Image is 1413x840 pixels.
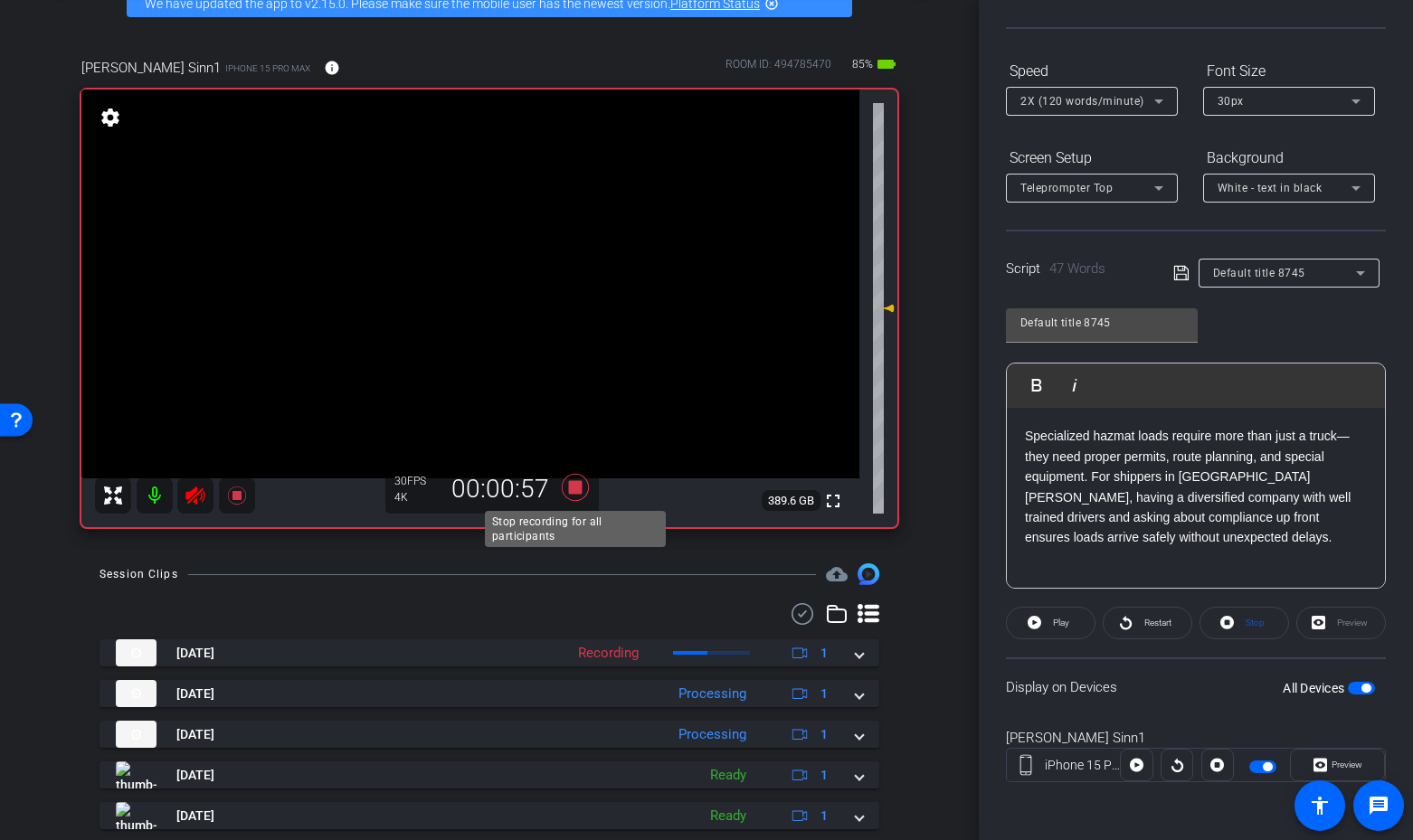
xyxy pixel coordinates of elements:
[820,684,828,703] span: 1
[1006,259,1148,279] div: Script
[1019,367,1054,403] button: Bold (⌘B)
[1213,267,1305,279] span: Default title 8745
[1006,143,1178,174] div: Screen Setup
[176,684,214,703] span: [DATE]
[858,563,879,585] img: Session clips
[669,684,755,704] div: Processing
[826,563,848,585] mat-icon: cloud_upload
[1006,728,1386,749] div: [PERSON_NAME] Sinn1
[1020,312,1183,334] input: Title
[1020,182,1113,194] span: Teleprompter Top
[820,644,828,663] span: 1
[100,761,879,788] mat-expansion-panel-header: thumb-nail[DATE]Ready1
[100,802,879,829] mat-expansion-panel-header: thumb-nail[DATE]Ready1
[1283,679,1348,697] label: All Devices
[440,474,561,505] div: 00:00:57
[1144,618,1171,628] span: Restart
[701,765,755,786] div: Ready
[176,725,214,744] span: [DATE]
[116,761,156,788] img: thumb-nail
[1006,607,1095,639] button: Play
[176,766,214,785] span: [DATE]
[873,297,895,319] mat-icon: 0 dB
[394,490,440,505] div: 4K
[1203,56,1375,87] div: Font Size
[1053,618,1069,628] span: Play
[176,807,214,826] span: [DATE]
[1006,657,1386,716] div: Display on Devices
[1025,426,1367,547] p: Specialized hazmat loads require more than just a truck—they need proper permits, route planning,...
[1045,756,1121,775] div: iPhone 15 Pro Max
[1020,95,1144,108] span: 2X (120 words/minute)
[100,721,879,748] mat-expansion-panel-header: thumb-nail[DATE]Processing1
[116,802,156,829] img: thumb-nail
[394,474,440,488] div: 30
[100,565,178,583] div: Session Clips
[820,807,828,826] span: 1
[98,107,123,128] mat-icon: settings
[407,475,426,487] span: FPS
[225,61,310,75] span: iPhone 15 Pro Max
[701,806,755,826] div: Ready
[324,60,340,76] mat-icon: info
[176,644,214,663] span: [DATE]
[762,490,820,512] span: 389.6 GB
[569,643,648,664] div: Recording
[81,58,221,78] span: [PERSON_NAME] Sinn1
[1200,607,1289,639] button: Stop
[820,766,828,785] span: 1
[116,721,156,748] img: thumb-nail
[1246,618,1265,628] span: Stop
[1218,182,1323,194] span: White - text in black
[1203,143,1375,174] div: Background
[822,490,844,512] mat-icon: fullscreen
[1103,607,1192,639] button: Restart
[1049,260,1105,277] span: 47 Words
[820,725,828,744] span: 1
[100,680,879,707] mat-expansion-panel-header: thumb-nail[DATE]Processing1
[849,50,876,79] span: 85%
[485,511,666,547] div: Stop recording for all participants
[1218,95,1244,108] span: 30px
[725,56,831,82] div: ROOM ID: 494785470
[1006,56,1178,87] div: Speed
[826,563,848,585] span: Destinations for your clips
[1332,760,1362,769] span: Preview
[116,680,156,707] img: thumb-nail
[1290,749,1385,781] button: Preview
[876,53,897,75] mat-icon: battery_std
[1309,795,1331,816] mat-icon: accessibility
[1368,795,1389,816] mat-icon: message
[116,639,156,666] img: thumb-nail
[100,639,879,666] mat-expansion-panel-header: thumb-nail[DATE]Recording1
[669,724,755,745] div: Processing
